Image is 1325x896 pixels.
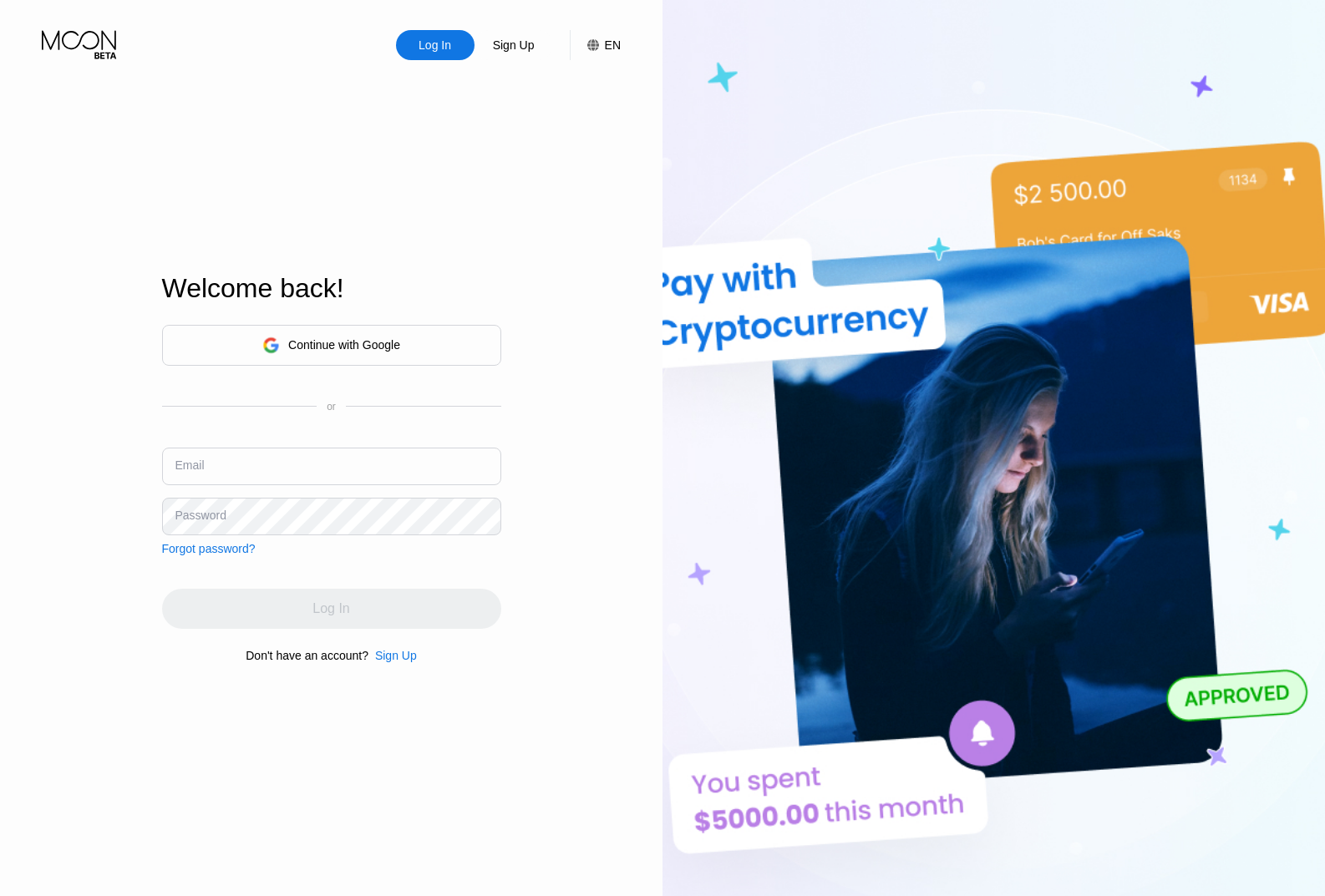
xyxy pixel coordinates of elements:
[396,30,475,60] div: Log In
[327,401,336,413] div: or
[162,542,256,555] div: Forgot password?
[417,37,453,53] div: Log In
[491,37,536,53] div: Sign Up
[162,325,501,366] div: Continue with Google
[375,649,417,662] div: Sign Up
[570,30,621,60] div: EN
[605,38,621,52] div: EN
[475,30,553,60] div: Sign Up
[175,458,205,472] div: Email
[175,509,226,522] div: Password
[288,338,400,352] div: Continue with Google
[246,649,368,662] div: Don't have an account?
[368,649,417,662] div: Sign Up
[162,273,501,304] div: Welcome back!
